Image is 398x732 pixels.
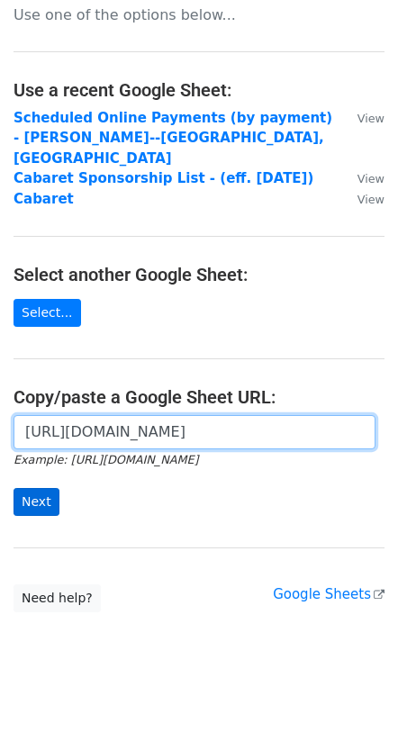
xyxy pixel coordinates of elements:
[14,191,74,207] a: Cabaret
[357,112,384,125] small: View
[339,170,384,186] a: View
[14,453,198,466] small: Example: [URL][DOMAIN_NAME]
[339,110,384,126] a: View
[14,299,81,327] a: Select...
[14,386,384,408] h4: Copy/paste a Google Sheet URL:
[273,586,384,602] a: Google Sheets
[14,170,313,186] a: Cabaret Sponsorship List - (eff. [DATE])
[14,110,332,167] a: Scheduled Online Payments (by payment) - [PERSON_NAME]--[GEOGRAPHIC_DATA],[GEOGRAPHIC_DATA]
[357,193,384,206] small: View
[357,172,384,185] small: View
[308,646,398,732] iframe: Chat Widget
[14,5,384,24] p: Use one of the options below...
[14,79,384,101] h4: Use a recent Google Sheet:
[14,415,375,449] input: Paste your Google Sheet URL here
[14,584,101,612] a: Need help?
[14,264,384,285] h4: Select another Google Sheet:
[14,488,59,516] input: Next
[339,191,384,207] a: View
